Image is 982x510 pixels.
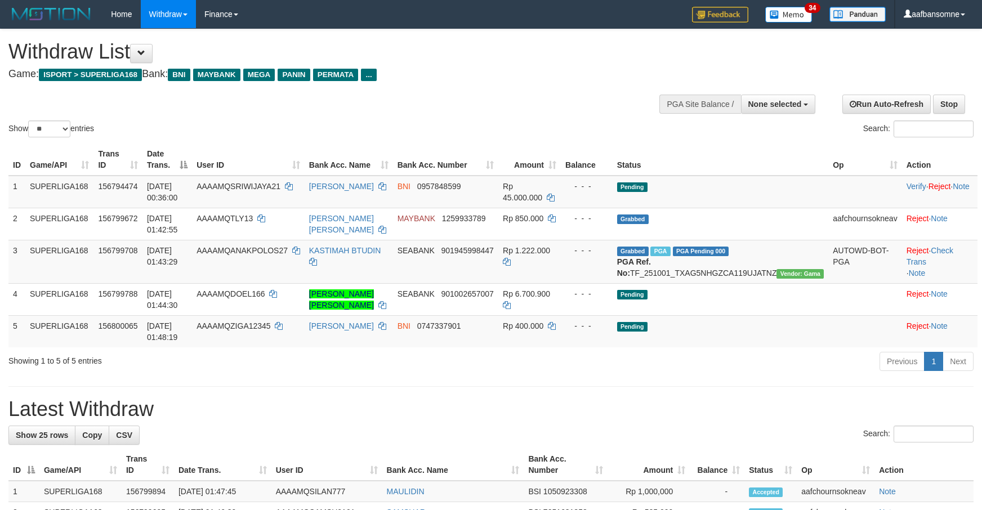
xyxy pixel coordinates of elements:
[398,246,435,255] span: SEABANK
[828,208,902,240] td: aafchournsokneav
[197,182,280,191] span: AAAAMQSRIWIJAYA21
[25,208,93,240] td: SUPERLIGA168
[147,182,178,202] span: [DATE] 00:36:00
[8,120,94,137] label: Show entries
[748,100,802,109] span: None selected
[503,246,550,255] span: Rp 1.222.000
[168,69,190,81] span: BNI
[197,289,265,298] span: AAAAMQDOEL166
[417,321,461,330] span: Copy 0747337901 to clipboard
[116,431,132,440] span: CSV
[16,431,68,440] span: Show 25 rows
[393,144,498,176] th: Bank Acc. Number: activate to sort column ascending
[943,352,974,371] a: Next
[776,269,824,279] span: Vendor URL: https://trx31.1velocity.biz
[931,214,948,223] a: Note
[197,214,253,223] span: AAAAMQTLY13
[8,176,25,208] td: 1
[98,182,137,191] span: 156794474
[863,120,974,137] label: Search:
[828,240,902,283] td: AUTOWD-BOT-PGA
[8,144,25,176] th: ID
[608,449,690,481] th: Amount: activate to sort column ascending
[863,426,974,442] label: Search:
[613,144,829,176] th: Status
[398,321,410,330] span: BNI
[617,247,649,256] span: Grabbed
[617,322,648,332] span: Pending
[39,481,122,502] td: SUPERLIGA168
[565,320,608,332] div: - - -
[309,321,374,330] a: [PERSON_NAME]
[924,352,943,371] a: 1
[894,120,974,137] input: Search:
[98,246,137,255] span: 156799708
[565,213,608,224] div: - - -
[25,283,93,315] td: SUPERLIGA168
[28,120,70,137] select: Showentries
[741,95,816,114] button: None selected
[93,144,142,176] th: Trans ID: activate to sort column ascending
[929,182,951,191] a: Reject
[880,352,925,371] a: Previous
[907,246,929,255] a: Reject
[673,247,729,256] span: PGA Pending
[931,289,948,298] a: Note
[8,351,401,366] div: Showing 1 to 5 of 5 entries
[197,321,271,330] span: AAAAMQZIGA12345
[902,240,977,283] td: · ·
[744,449,797,481] th: Status: activate to sort column ascending
[8,426,75,445] a: Show 25 rows
[82,431,102,440] span: Copy
[174,449,271,481] th: Date Trans.: activate to sort column ascending
[902,176,977,208] td: · ·
[309,214,374,234] a: [PERSON_NAME] [PERSON_NAME]
[122,449,174,481] th: Trans ID: activate to sort column ascending
[305,144,393,176] th: Bank Acc. Name: activate to sort column ascending
[608,481,690,502] td: Rp 1,000,000
[309,182,374,191] a: [PERSON_NAME]
[543,487,587,496] span: Copy 1050923308 to clipboard
[902,144,977,176] th: Action
[8,208,25,240] td: 2
[8,481,39,502] td: 1
[829,7,886,22] img: panduan.png
[8,240,25,283] td: 3
[243,69,275,81] span: MEGA
[879,487,896,496] a: Note
[271,449,382,481] th: User ID: activate to sort column ascending
[561,144,613,176] th: Balance
[39,449,122,481] th: Game/API: activate to sort column ascending
[8,69,644,80] h4: Game: Bank:
[309,289,374,310] a: [PERSON_NAME] [PERSON_NAME]
[193,69,240,81] span: MAYBANK
[387,487,425,496] a: MAULIDIN
[25,144,93,176] th: Game/API: activate to sort column ascending
[8,283,25,315] td: 4
[503,182,542,202] span: Rp 45.000.000
[147,214,178,234] span: [DATE] 01:42:55
[147,289,178,310] span: [DATE] 01:44:30
[313,69,359,81] span: PERMATA
[8,449,39,481] th: ID: activate to sort column descending
[25,315,93,347] td: SUPERLIGA168
[8,41,644,63] h1: Withdraw List
[690,481,744,502] td: -
[650,247,670,256] span: Marked by aafromsomean
[142,144,192,176] th: Date Trans.: activate to sort column descending
[147,246,178,266] span: [DATE] 01:43:29
[692,7,748,23] img: Feedback.jpg
[953,182,970,191] a: Note
[617,257,651,278] b: PGA Ref. No:
[75,426,109,445] a: Copy
[797,481,874,502] td: aafchournsokneav
[442,214,486,223] span: Copy 1259933789 to clipboard
[828,144,902,176] th: Op: activate to sort column ascending
[902,283,977,315] td: ·
[278,69,310,81] span: PANIN
[902,315,977,347] td: ·
[749,487,783,497] span: Accepted
[271,481,382,502] td: AAAAMQSILAN777
[907,214,929,223] a: Reject
[613,240,829,283] td: TF_251001_TXAG5NHGZCA119UJATNZ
